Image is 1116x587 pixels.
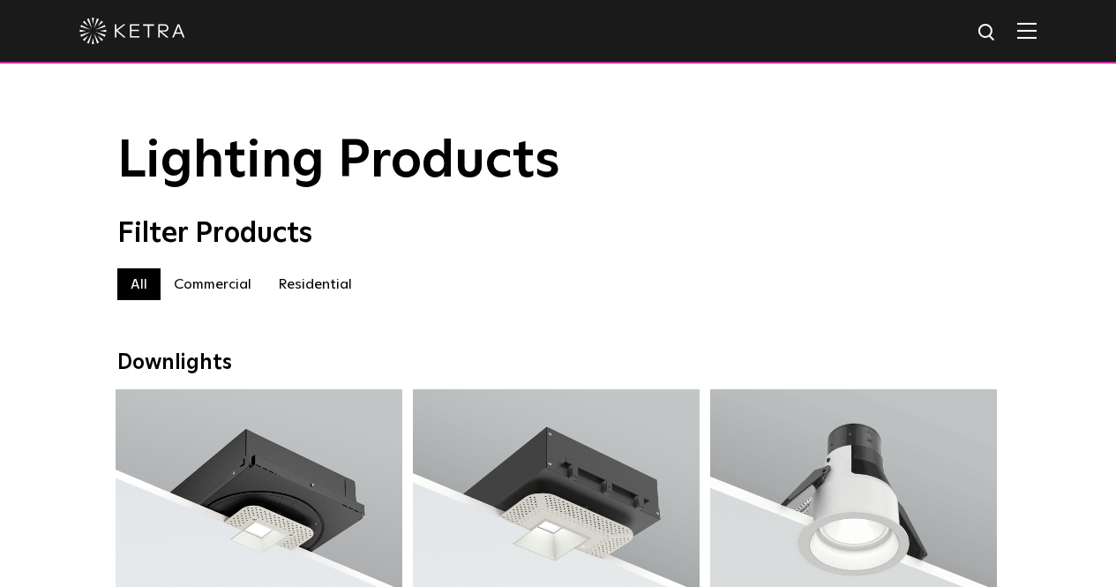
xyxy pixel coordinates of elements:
[977,22,999,44] img: search icon
[117,135,560,188] span: Lighting Products
[117,350,1000,376] div: Downlights
[161,268,265,300] label: Commercial
[79,18,185,44] img: ketra-logo-2019-white
[117,217,1000,251] div: Filter Products
[1017,22,1037,39] img: Hamburger%20Nav.svg
[265,268,365,300] label: Residential
[117,268,161,300] label: All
